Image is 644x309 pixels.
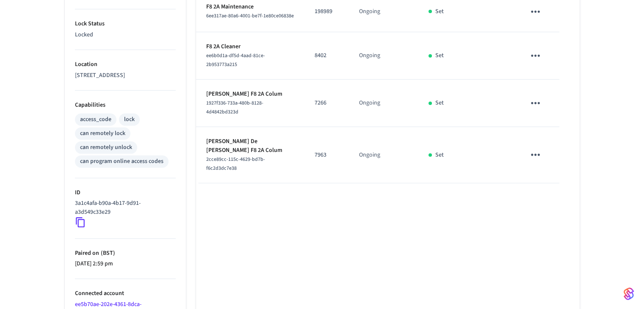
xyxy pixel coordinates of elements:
span: 6ee317ae-80a6-4001-be7f-1e80ce06838e [206,12,294,19]
p: Set [435,51,444,60]
p: [PERSON_NAME] F8 2A Colum [206,90,295,99]
p: Set [435,151,444,160]
p: 7963 [315,151,339,160]
p: Connected account [75,289,176,298]
div: can program online access codes [80,157,163,166]
td: Ongoing [349,127,418,183]
p: F8 2A Maintenance [206,3,295,11]
span: ( BST ) [99,249,115,257]
p: 3a1c4afa-b90a-4b17-9d91-a3d549c33e29 [75,199,172,217]
div: can remotely lock [80,129,125,138]
p: 8402 [315,51,339,60]
p: Capabilities [75,101,176,110]
span: 2cce89cc-115c-4629-bd7b-f6c2d3dc7e38 [206,156,265,172]
img: SeamLogoGradient.69752ec5.svg [624,287,634,301]
div: access_code [80,115,111,124]
div: can remotely unlock [80,143,132,152]
p: Paired on [75,249,176,258]
p: ID [75,188,176,197]
p: Set [435,7,444,16]
p: Location [75,60,176,69]
td: Ongoing [349,80,418,127]
p: 198989 [315,7,339,16]
p: [PERSON_NAME] De [PERSON_NAME] F8 2A Colum [206,137,295,155]
p: Set [435,99,444,108]
p: Locked [75,30,176,39]
p: F8 2A Cleaner [206,42,295,51]
p: 7266 [315,99,339,108]
p: [STREET_ADDRESS] [75,71,176,80]
span: ee6b0d1a-df5d-4aad-81ce-2b953773a215 [206,52,265,68]
span: 1927f336-733a-480b-8128-4d4842bd323d [206,99,263,116]
p: [DATE] 2:59 pm [75,259,176,268]
p: Lock Status [75,19,176,28]
div: lock [124,115,135,124]
td: Ongoing [349,32,418,80]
